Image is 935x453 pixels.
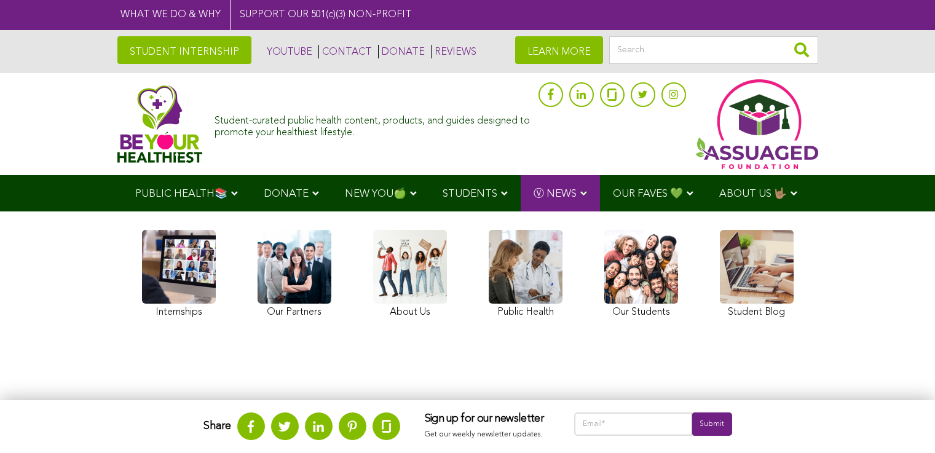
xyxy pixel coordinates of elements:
div: Student-curated public health content, products, and guides designed to promote your healthiest l... [215,109,532,139]
img: glassdoor [607,89,616,101]
a: LEARN MORE [515,36,603,64]
input: Email* [574,412,693,436]
img: Assuaged App [695,79,818,169]
strong: Share [203,420,231,431]
div: Navigation Menu [117,175,818,211]
p: Get our weekly newsletter updates. [425,428,550,442]
input: Submit [692,412,732,436]
h3: Sign up for our newsletter [425,412,550,426]
input: Search [609,36,818,64]
span: Ⓥ NEWS [534,189,577,199]
a: STUDENT INTERNSHIP [117,36,251,64]
img: glassdoor.svg [382,420,391,433]
span: OUR FAVES 💚 [613,189,683,199]
span: NEW YOU🍏 [345,189,406,199]
span: STUDENTS [443,189,497,199]
a: CONTACT [318,45,372,58]
a: DONATE [378,45,425,58]
a: YOUTUBE [264,45,312,58]
span: PUBLIC HEALTH📚 [135,189,227,199]
span: DONATE [264,189,309,199]
a: REVIEWS [431,45,476,58]
span: ABOUT US 🤟🏽 [719,189,787,199]
img: Assuaged [117,85,203,163]
iframe: Chat Widget [874,394,935,453]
